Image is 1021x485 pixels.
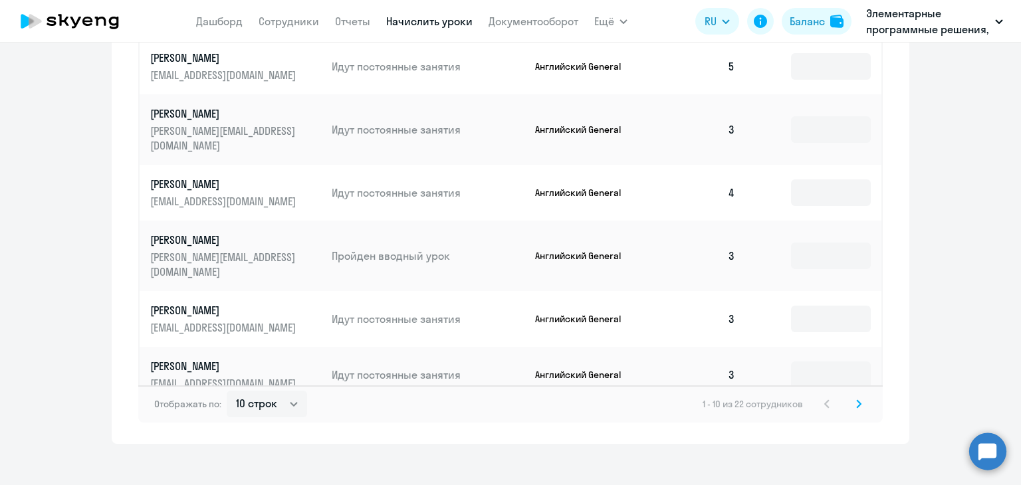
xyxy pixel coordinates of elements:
[594,8,627,35] button: Ещё
[535,250,635,262] p: Английский General
[535,369,635,381] p: Английский General
[150,68,299,82] p: [EMAIL_ADDRESS][DOMAIN_NAME]
[154,398,221,410] span: Отображать по:
[790,13,825,29] div: Баланс
[335,15,370,28] a: Отчеты
[196,15,243,28] a: Дашборд
[782,8,851,35] button: Балансbalance
[332,122,524,137] p: Идут постоянные занятия
[535,60,635,72] p: Английский General
[653,39,746,94] td: 5
[150,106,321,153] a: [PERSON_NAME][PERSON_NAME][EMAIL_ADDRESS][DOMAIN_NAME]
[705,13,717,29] span: RU
[535,313,635,325] p: Английский General
[150,320,299,335] p: [EMAIL_ADDRESS][DOMAIN_NAME]
[259,15,319,28] a: Сотрудники
[489,15,578,28] a: Документооборот
[866,5,990,37] p: Элементарные программные решения, ЭЛЕМЕНТАРНЫЕ ПРОГРАММНЫЕ РЕШЕНИЯ, ООО
[332,312,524,326] p: Идут постоянные занятия
[653,165,746,221] td: 4
[332,59,524,74] p: Идут постоянные занятия
[150,50,321,82] a: [PERSON_NAME][EMAIL_ADDRESS][DOMAIN_NAME]
[535,124,635,136] p: Английский General
[695,8,739,35] button: RU
[150,376,299,391] p: [EMAIL_ADDRESS][DOMAIN_NAME]
[150,106,299,121] p: [PERSON_NAME]
[332,185,524,200] p: Идут постоянные занятия
[150,124,299,153] p: [PERSON_NAME][EMAIL_ADDRESS][DOMAIN_NAME]
[150,359,321,391] a: [PERSON_NAME][EMAIL_ADDRESS][DOMAIN_NAME]
[150,194,299,209] p: [EMAIL_ADDRESS][DOMAIN_NAME]
[653,221,746,291] td: 3
[150,250,299,279] p: [PERSON_NAME][EMAIL_ADDRESS][DOMAIN_NAME]
[150,303,299,318] p: [PERSON_NAME]
[150,233,321,279] a: [PERSON_NAME][PERSON_NAME][EMAIL_ADDRESS][DOMAIN_NAME]
[332,367,524,382] p: Идут постоянные занятия
[535,187,635,199] p: Английский General
[150,177,299,191] p: [PERSON_NAME]
[830,15,844,28] img: balance
[653,291,746,347] td: 3
[150,359,299,373] p: [PERSON_NAME]
[859,5,1010,37] button: Элементарные программные решения, ЭЛЕМЕНТАРНЫЕ ПРОГРАММНЫЕ РЕШЕНИЯ, ООО
[386,15,473,28] a: Начислить уроки
[653,94,746,165] td: 3
[150,303,321,335] a: [PERSON_NAME][EMAIL_ADDRESS][DOMAIN_NAME]
[594,13,614,29] span: Ещё
[150,177,321,209] a: [PERSON_NAME][EMAIL_ADDRESS][DOMAIN_NAME]
[150,50,299,65] p: [PERSON_NAME]
[703,398,803,410] span: 1 - 10 из 22 сотрудников
[653,347,746,403] td: 3
[150,233,299,247] p: [PERSON_NAME]
[332,248,524,263] p: Пройден вводный урок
